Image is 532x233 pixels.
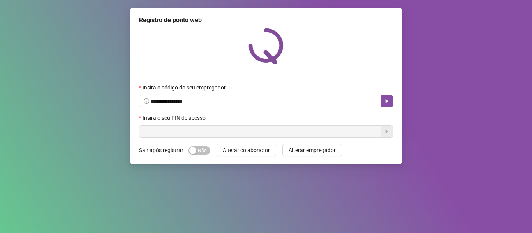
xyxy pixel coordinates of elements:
img: QRPoint [248,28,284,64]
span: caret-right [384,98,390,104]
label: Insira o código do seu empregador [139,83,231,92]
span: Alterar empregador [289,146,336,154]
label: Insira o seu PIN de acesso [139,114,211,122]
button: Alterar colaborador [217,144,276,156]
button: Alterar empregador [282,144,342,156]
span: Alterar colaborador [223,146,270,154]
div: Registro de ponto web [139,16,393,25]
span: info-circle [144,98,149,104]
label: Sair após registrar [139,144,188,156]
